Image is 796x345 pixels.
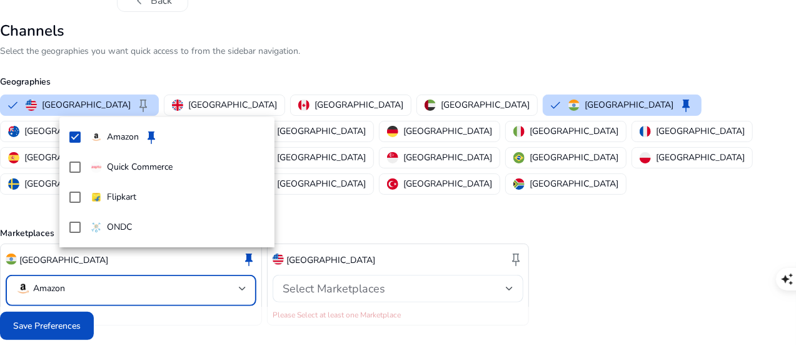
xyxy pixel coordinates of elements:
img: amazon.svg [91,131,102,143]
img: quick-commerce.gif [91,162,102,173]
p: Amazon [107,130,139,144]
img: ondc-sm.webp [91,222,102,233]
span: keep [144,130,159,145]
p: Quick Commerce [107,160,173,174]
img: flipkart.svg [91,192,102,203]
p: ONDC [107,220,132,234]
p: Flipkart [107,190,136,204]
